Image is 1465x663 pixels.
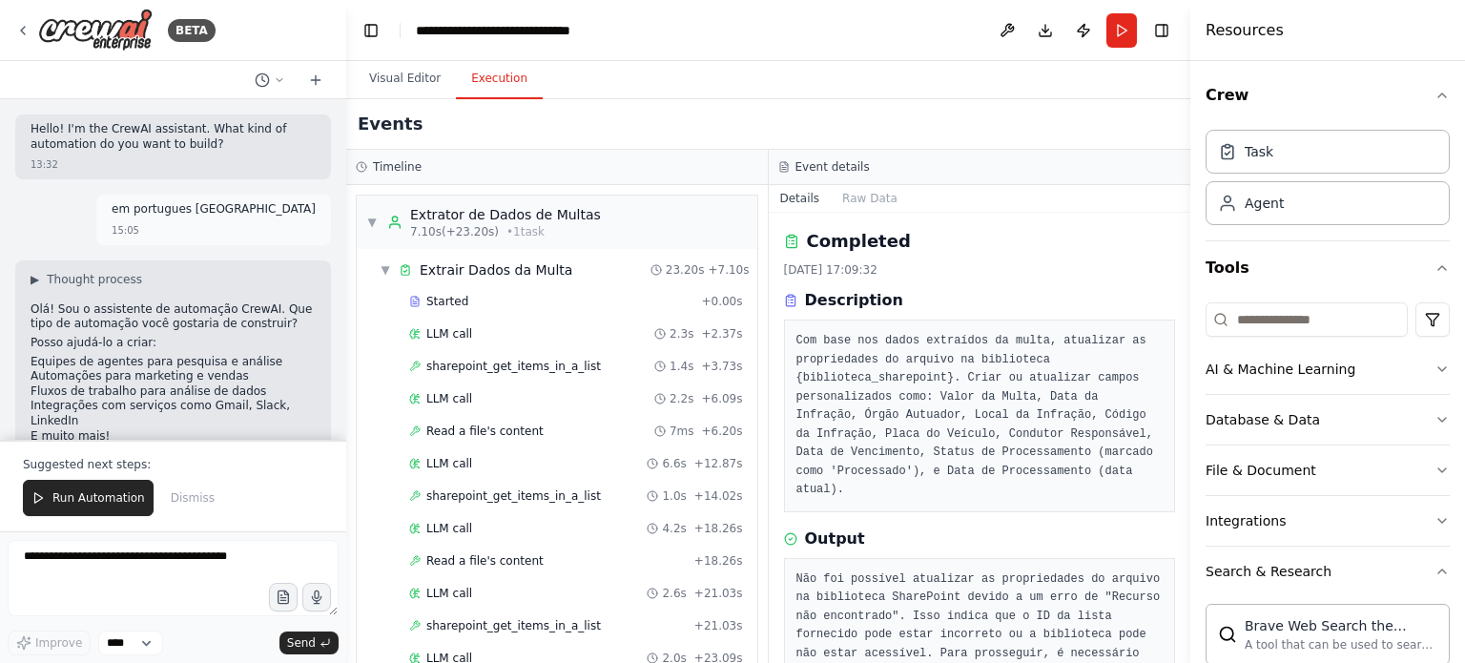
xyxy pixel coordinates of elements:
span: LLM call [426,391,472,406]
span: + 21.03s [694,618,743,633]
div: [DATE] 17:09:32 [784,262,1176,278]
span: Improve [35,635,82,651]
div: Search & Research [1206,562,1331,581]
p: Suggested next steps: [23,457,323,472]
span: + 14.02s [694,488,743,504]
span: 2.2s [670,391,693,406]
span: sharepoint_get_items_in_a_list [426,618,601,633]
li: Integrações com serviços como Gmail, Slack, LinkedIn [31,399,316,428]
button: Integrations [1206,496,1450,546]
h4: Resources [1206,19,1284,42]
div: Agent [1245,194,1284,213]
span: 7ms [670,424,694,439]
button: Hide left sidebar [358,17,384,44]
span: 6.6s [662,456,686,471]
span: ▼ [366,215,378,230]
span: LLM call [426,521,472,536]
button: Tools [1206,241,1450,295]
button: Click to speak your automation idea [302,583,331,611]
button: Improve [8,631,91,655]
span: 2.6s [662,586,686,601]
span: ▼ [380,262,391,278]
li: Fluxos de trabalho para análise de dados [31,384,316,400]
li: E muito mais! [31,429,316,445]
h2: Events [358,111,423,137]
p: em portugues [GEOGRAPHIC_DATA] [112,202,316,218]
div: Extrair Dados da Multa [420,260,572,280]
span: Read a file's content [426,424,544,439]
button: Send [279,632,339,654]
button: Switch to previous chat [247,69,293,92]
button: Crew [1206,69,1450,122]
button: Execution [456,59,543,99]
span: sharepoint_get_items_in_a_list [426,359,601,374]
span: 1.0s [662,488,686,504]
span: + 21.03s [694,586,743,601]
div: BETA [168,19,216,42]
div: File & Document [1206,461,1316,480]
div: 15:05 [112,223,139,238]
button: Search & Research [1206,547,1450,596]
span: Read a file's content [426,553,544,569]
li: Equipes de agentes para pesquisa e análise [31,355,316,370]
nav: breadcrumb [416,21,570,40]
span: LLM call [426,586,472,601]
p: Posso ajudá-lo a criar: [31,336,316,351]
button: Start a new chat [300,69,331,92]
span: + 0.00s [701,294,742,309]
span: LLM call [426,326,472,342]
div: Integrations [1206,511,1286,530]
span: 23.20s [666,262,705,278]
div: A tool that can be used to search the internet with a search_query. [1245,637,1437,653]
h2: Completed [807,228,911,255]
span: 1.4s [670,359,693,374]
p: Hello! I'm the CrewAI assistant. What kind of automation do you want to build? [31,122,316,152]
button: Run Automation [23,480,154,516]
span: + 2.37s [701,326,742,342]
span: + 6.20s [701,424,742,439]
span: + 12.87s [694,456,743,471]
h3: Description [805,289,903,312]
pre: Com base nos dados extraídos da multa, atualizar as propriedades do arquivo na biblioteca {biblio... [796,332,1164,500]
div: Task [1245,142,1273,161]
button: ▶Thought process [31,272,142,287]
button: Upload files [269,583,298,611]
button: Database & Data [1206,395,1450,445]
div: Crew [1206,122,1450,240]
img: BraveSearchTool [1218,625,1237,644]
span: + 7.10s [708,262,749,278]
div: Database & Data [1206,410,1320,429]
button: Raw Data [831,185,909,212]
span: 2.3s [670,326,693,342]
div: Extrator de Dados de Multas [410,205,601,224]
span: + 18.26s [694,553,743,569]
button: Hide right sidebar [1148,17,1175,44]
img: Logo [38,9,153,52]
span: LLM call [426,456,472,471]
div: 13:32 [31,157,58,172]
span: + 6.09s [701,391,742,406]
button: File & Document [1206,445,1450,495]
span: Run Automation [52,490,145,506]
button: AI & Machine Learning [1206,344,1450,394]
span: sharepoint_get_items_in_a_list [426,488,601,504]
span: • 1 task [506,224,545,239]
span: Dismiss [171,490,215,506]
span: 7.10s (+23.20s) [410,224,499,239]
button: Details [769,185,832,212]
div: AI & Machine Learning [1206,360,1355,379]
h3: Timeline [373,159,422,175]
span: 4.2s [662,521,686,536]
h3: Output [805,528,865,550]
button: Dismiss [161,480,224,516]
span: ▶ [31,272,39,287]
h3: Event details [795,159,870,175]
span: Send [287,635,316,651]
p: Olá! Sou o assistente de automação CrewAI. Que tipo de automação você gostaria de construir? [31,302,316,332]
span: Thought process [47,272,142,287]
span: Started [426,294,468,309]
span: + 3.73s [701,359,742,374]
div: Brave Web Search the internet [1245,616,1437,635]
button: Visual Editor [354,59,456,99]
li: Automações para marketing e vendas [31,369,316,384]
